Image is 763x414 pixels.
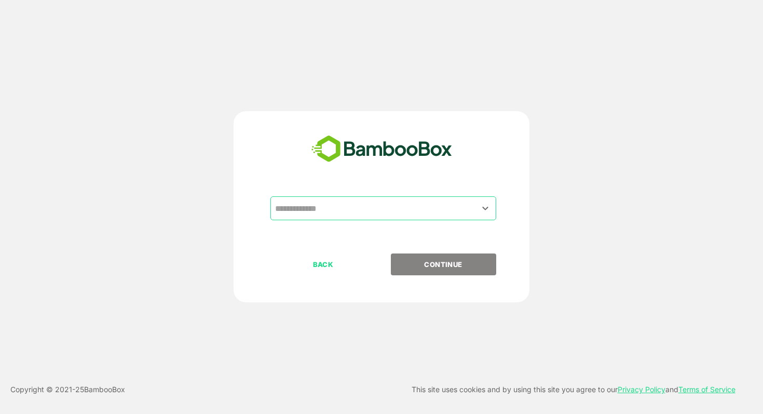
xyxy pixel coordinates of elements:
[391,259,495,270] p: CONTINUE
[412,383,735,396] p: This site uses cookies and by using this site you agree to our and
[618,385,665,394] a: Privacy Policy
[10,383,125,396] p: Copyright © 2021- 25 BambooBox
[306,132,458,166] img: bamboobox
[391,253,496,275] button: CONTINUE
[479,201,493,215] button: Open
[678,385,735,394] a: Terms of Service
[271,259,375,270] p: BACK
[270,253,376,275] button: BACK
